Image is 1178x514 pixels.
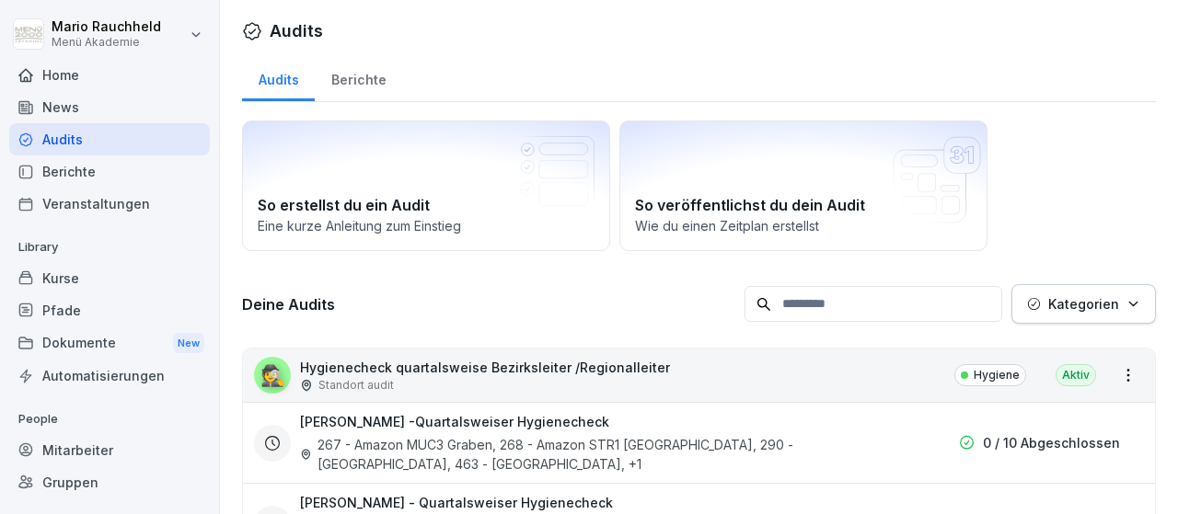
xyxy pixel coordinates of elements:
[619,120,987,251] a: So veröffentlichst du dein AuditWie du einen Zeitplan erstellst
[315,54,402,101] a: Berichte
[9,91,210,123] a: News
[1056,364,1096,386] div: Aktiv
[9,466,210,498] a: Gruppen
[52,36,161,49] p: Menü Akademie
[318,377,394,394] p: Standort audit
[242,294,735,314] h3: Deine Audits
[258,194,595,216] h2: So erstellst du ein Audit
[9,326,210,360] div: Dokumente
[9,360,210,392] a: Automatisierungen
[9,262,210,294] a: Kurse
[974,367,1020,383] p: Hygiene
[300,412,609,431] h3: [PERSON_NAME] -Quartalsweiser Hygienecheck
[9,434,210,466] a: Mitarbeiter
[52,19,161,35] p: Mario Rauchheld
[9,233,210,262] p: Library
[300,493,613,512] h3: [PERSON_NAME] - Quartalsweiser Hygienecheck
[9,326,210,360] a: DokumenteNew
[254,357,291,394] div: 🕵️
[635,216,972,235] p: Wie du einen Zeitplan erstellst
[1011,284,1156,324] button: Kategorien
[9,294,210,326] a: Pfade
[635,194,972,216] h2: So veröffentlichst du dein Audit
[9,405,210,434] p: People
[983,433,1120,452] p: 0 / 10 Abgeschlossen
[1048,294,1119,314] p: Kategorien
[300,435,890,474] div: 267 - Amazon MUC3 Graben, 268 - Amazon STR1 [GEOGRAPHIC_DATA], 290 - [GEOGRAPHIC_DATA], 463 - [GE...
[242,54,315,101] a: Audits
[173,333,204,354] div: New
[9,155,210,188] a: Berichte
[9,123,210,155] a: Audits
[9,59,210,91] a: Home
[300,358,670,377] p: Hygienecheck quartalsweise Bezirksleiter /Regionalleiter
[9,188,210,220] a: Veranstaltungen
[258,216,595,235] p: Eine kurze Anleitung zum Einstieg
[242,120,610,251] a: So erstellst du ein AuditEine kurze Anleitung zum Einstieg
[270,18,323,43] h1: Audits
